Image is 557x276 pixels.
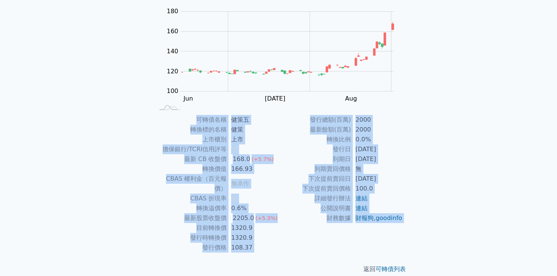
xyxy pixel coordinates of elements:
td: 發行總額(百萬) [278,115,351,125]
td: 轉換標的名稱 [154,125,227,135]
td: 2000 [351,115,403,125]
td: 擔保銀行/TCRI信用評等 [154,144,227,154]
td: 100.0 [351,184,403,194]
td: 財務數據 [278,213,351,223]
g: Chart [163,8,405,102]
span: 無承作 [231,180,249,187]
td: 可轉債名稱 [154,115,227,125]
a: 財報狗 [355,214,374,222]
td: 健策 [227,125,278,135]
td: 到期日 [278,154,351,164]
td: 發行價格 [154,243,227,253]
tspan: Jun [183,95,193,102]
td: 108.37 [227,243,278,253]
td: 目前轉換價 [154,223,227,233]
td: 下次提前賣回價格 [278,184,351,194]
td: 下次提前賣回日 [278,174,351,184]
td: 上市櫃別 [154,135,227,144]
td: [DATE] [351,154,403,164]
span: (+5.7%) [252,156,274,162]
td: 最新餘額(百萬) [278,125,351,135]
tspan: [DATE] [265,95,285,102]
td: 詳細發行辦法 [278,194,351,203]
td: [DATE] [351,144,403,154]
td: 166.93 [227,164,278,174]
td: 0.6% [227,203,278,213]
td: CBAS 折現率 [154,194,227,203]
p: 返回 [145,265,412,274]
tspan: 180 [167,8,178,15]
td: 發行時轉換價 [154,233,227,243]
tspan: 120 [167,68,178,75]
a: goodinfo [376,214,402,222]
td: 2000 [351,125,403,135]
span: 無 [231,195,237,202]
td: [DATE] [351,174,403,184]
td: 1320.9 [227,233,278,243]
div: 2205.0 [231,213,255,223]
tspan: 100 [167,87,178,95]
td: 公開說明書 [278,203,351,213]
a: 連結 [355,195,368,202]
tspan: 140 [167,48,178,55]
td: 無 [351,164,403,174]
td: 最新 CB 收盤價 [154,154,227,164]
div: 168.0 [231,154,252,164]
td: 到期賣回價格 [278,164,351,174]
a: 連結 [355,205,368,212]
a: 可轉債列表 [376,265,406,273]
td: 轉換價值 [154,164,227,174]
td: 1320.9 [227,223,278,233]
td: CBAS 權利金（百元報價） [154,174,227,194]
tspan: Aug [345,95,357,102]
td: 發行日 [278,144,351,154]
td: , [351,213,403,223]
td: 轉換比例 [278,135,351,144]
td: 上市 [227,135,278,144]
td: 健策五 [227,115,278,125]
span: (+5.3%) [255,215,277,221]
td: 最新股票收盤價 [154,213,227,223]
td: 轉換溢價率 [154,203,227,213]
tspan: 160 [167,28,178,35]
td: 0.0% [351,135,403,144]
span: 無 [231,146,237,153]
